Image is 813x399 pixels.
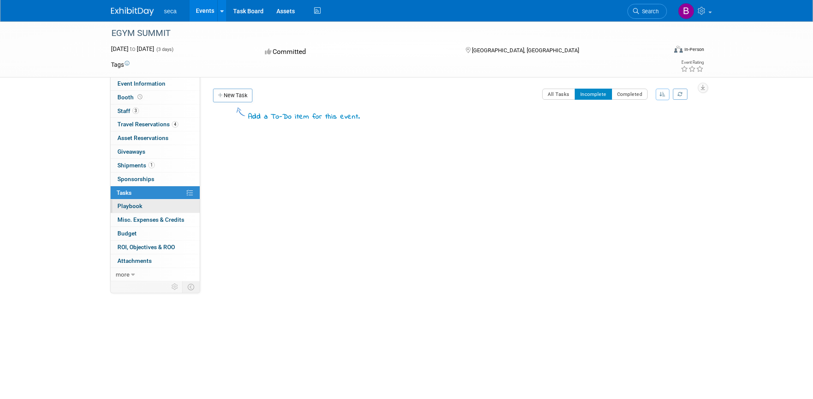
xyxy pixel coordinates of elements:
[111,60,129,69] td: Tags
[472,47,579,54] span: [GEOGRAPHIC_DATA], [GEOGRAPHIC_DATA]
[117,216,184,223] span: Misc. Expenses & Credits
[248,112,360,122] div: Add a To-Do item for this event.
[111,213,200,226] a: Misc. Expenses & Credits
[117,257,152,264] span: Attachments
[213,89,252,102] a: New Task
[612,89,648,100] button: Completed
[111,199,200,213] a: Playbook
[111,118,200,131] a: Travel Reservations4
[111,7,154,16] img: ExhibitDay
[108,26,654,41] div: EGYM SUMMIT
[111,254,200,268] a: Attachments
[117,148,145,155] span: Giveaways
[164,8,177,15] span: seca
[172,121,178,128] span: 4
[117,244,175,250] span: ROI, Objectives & ROO
[117,189,132,196] span: Tasks
[117,107,139,114] span: Staff
[148,162,155,168] span: 1
[117,230,137,237] span: Budget
[627,4,667,19] a: Search
[674,46,683,53] img: Format-Inperson.png
[182,281,200,292] td: Toggle Event Tabs
[111,241,200,254] a: ROI, Objectives & ROO
[262,45,452,60] div: Committed
[156,47,174,52] span: (3 days)
[111,227,200,240] a: Budget
[542,89,575,100] button: All Tasks
[129,45,137,52] span: to
[132,107,139,114] span: 3
[111,77,200,90] a: Event Information
[111,104,200,118] a: Staff3
[136,94,144,100] span: Booth not reserved yet
[111,268,200,281] a: more
[575,89,612,100] button: Incomplete
[117,162,155,169] span: Shipments
[117,202,142,209] span: Playbook
[111,159,200,172] a: Shipments1
[117,94,144,101] span: Booth
[117,134,168,141] span: Asset Reservations
[117,121,178,128] span: Travel Reservations
[616,45,705,57] div: Event Format
[111,131,200,145] a: Asset Reservations
[684,46,704,53] div: In-Person
[168,281,183,292] td: Personalize Event Tab Strip
[117,80,165,87] span: Event Information
[111,145,200,158] a: Giveaways
[111,186,200,199] a: Tasks
[678,3,694,19] img: Bob Surface
[673,89,687,100] a: Refresh
[116,271,129,278] span: more
[681,60,704,65] div: Event Rating
[111,173,200,186] a: Sponsorships
[639,8,659,15] span: Search
[111,45,154,52] span: [DATE] [DATE]
[111,91,200,104] a: Booth
[117,176,154,182] span: Sponsorships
